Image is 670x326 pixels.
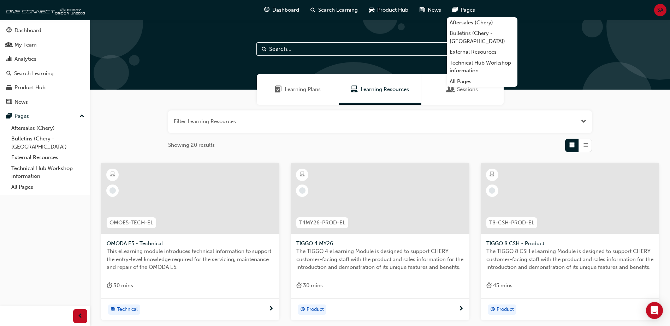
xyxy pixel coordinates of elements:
a: Bulletins (Chery - [GEOGRAPHIC_DATA]) [447,28,517,47]
span: Sessions [447,85,454,93]
span: Pages [461,6,475,14]
span: Learning Plans [275,85,282,93]
span: pages-icon [452,6,458,14]
span: learningResourceType_ELEARNING-icon [110,170,115,179]
span: The TIGGO 4 eLearning Module is designed to support CHERY customer-facing staff with the product ... [296,247,463,271]
span: Grid [569,141,575,149]
span: duration-icon [296,281,302,290]
span: learningResourceType_ELEARNING-icon [300,170,305,179]
button: Pages [3,110,87,123]
span: OMODA E5 - Technical [107,240,274,248]
a: Learning ResourcesLearning Resources [339,74,421,105]
span: OMOE5-TECH-EL [109,219,153,227]
a: SessionsSessions [421,74,504,105]
span: learningRecordVerb_NONE-icon [489,187,495,194]
img: oneconnect [4,3,85,17]
span: next-icon [458,306,464,312]
a: T8-CSH-PROD-ELTIGGO 8 CSH - ProductThe TIGGO 8 CSH eLearning Module is designed to support CHERY ... [481,163,659,321]
button: SA [654,4,666,16]
span: List [583,141,588,149]
a: Dashboard [3,24,87,37]
span: target-icon [300,305,305,314]
span: Learning Plans [285,85,321,93]
div: News [14,98,28,106]
a: News [3,96,87,109]
span: This eLearning module introduces technical information to support the entry-level knowledge requi... [107,247,274,271]
span: people-icon [6,42,12,48]
div: 30 mins [296,281,323,290]
span: search-icon [6,71,11,77]
a: Analytics [3,53,87,66]
a: All Pages [8,182,87,193]
a: guage-iconDashboard [259,3,305,17]
a: Bulletins (Chery - [GEOGRAPHIC_DATA]) [8,133,87,152]
a: search-iconSearch Learning [305,3,363,17]
a: Technical Hub Workshop information [8,163,87,182]
span: Product [307,306,324,314]
a: All Pages [447,76,517,87]
button: Open the filter [581,117,586,126]
span: Search [262,45,267,53]
span: T8-CSH-PROD-EL [489,219,534,227]
span: TIGGO 8 CSH - Product [486,240,653,248]
a: Learning PlansLearning Plans [257,74,339,105]
span: up-icon [79,112,84,121]
span: Search Learning [318,6,358,14]
a: pages-iconPages [447,3,481,17]
span: pages-icon [6,113,12,120]
a: External Resources [447,47,517,58]
input: Search... [256,42,504,56]
span: next-icon [268,306,274,312]
span: The TIGGO 8 CSH eLearning Module is designed to support CHERY customer-facing staff with the prod... [486,247,653,271]
div: Dashboard [14,26,41,35]
span: learningResourceType_ELEARNING-icon [490,170,494,179]
div: My Team [14,41,37,49]
a: car-iconProduct Hub [363,3,414,17]
div: 45 mins [486,281,512,290]
a: Technical Hub Workshop information [447,58,517,76]
a: OMOE5-TECH-ELOMODA E5 - TechnicalThis eLearning module introduces technical information to suppor... [101,163,279,321]
a: Aftersales (Chery) [8,123,87,134]
div: Product Hub [14,84,46,92]
span: Product [497,306,514,314]
span: guage-icon [6,28,12,34]
span: duration-icon [486,281,492,290]
div: 30 mins [107,281,133,290]
span: T4MY26-PROD-EL [299,219,345,227]
span: Technical [117,306,138,314]
span: SA [657,6,663,14]
span: target-icon [490,305,495,314]
span: Sessions [457,85,478,93]
span: car-icon [6,85,12,91]
span: target-icon [111,305,115,314]
span: news-icon [420,6,425,14]
span: search-icon [310,6,315,14]
a: Search Learning [3,67,87,80]
span: Dashboard [272,6,299,14]
span: news-icon [6,99,12,105]
span: Learning Resources [351,85,358,93]
span: chart-icon [6,56,12,62]
a: T4MY26-PROD-ELTIGGO 4 MY26The TIGGO 4 eLearning Module is designed to support CHERY customer-faci... [291,163,469,321]
span: Learning Resources [361,85,409,93]
span: learningRecordVerb_NONE-icon [109,187,116,194]
span: News [428,6,441,14]
span: Showing 20 results [168,141,215,149]
a: External Resources [8,152,87,163]
div: Search Learning [14,70,54,78]
span: learningRecordVerb_NONE-icon [299,187,306,194]
button: DashboardMy TeamAnalyticsSearch LearningProduct HubNews [3,23,87,110]
a: My Team [3,38,87,52]
span: prev-icon [78,312,83,321]
a: news-iconNews [414,3,447,17]
a: Product Hub [3,81,87,94]
div: Pages [14,112,29,120]
div: Analytics [14,55,36,63]
span: TIGGO 4 MY26 [296,240,463,248]
span: Product Hub [377,6,408,14]
span: duration-icon [107,281,112,290]
span: car-icon [369,6,374,14]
